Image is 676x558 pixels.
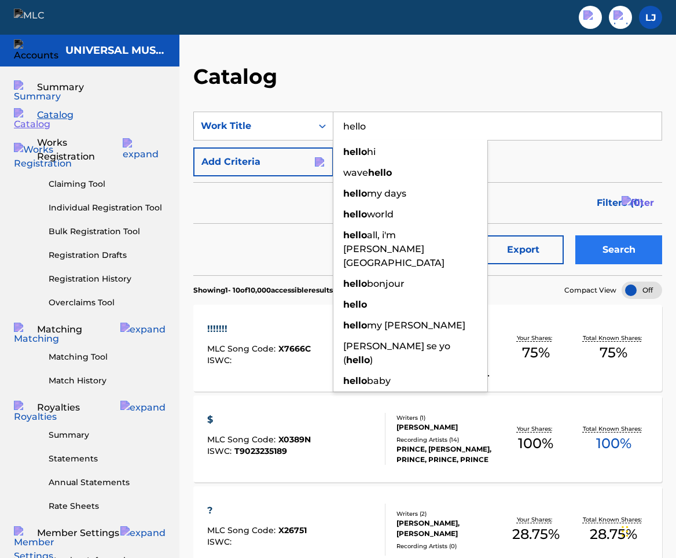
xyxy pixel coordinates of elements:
[590,524,637,545] span: 28.75 %
[120,526,166,540] img: expand
[396,542,497,550] div: Recording Artists ( 0 )
[597,196,644,210] span: Filters ( 0 )
[14,9,58,25] img: MLC Logo
[207,322,311,336] div: !!!!!!!
[14,80,61,104] img: Summary
[512,524,560,545] span: 28.75 %
[618,502,676,558] iframe: Chat Widget
[346,354,370,365] strong: hello
[14,143,72,171] img: Works Registration
[367,209,394,220] span: world
[65,44,166,57] h5: UNIVERSAL MUSIC PUB GROUP
[14,39,58,62] img: Accounts
[207,413,311,427] div: $
[522,342,550,363] span: 75 %
[600,342,627,363] span: 75 %
[583,10,597,24] img: search
[517,424,555,433] p: Your Shares:
[343,341,450,365] span: [PERSON_NAME] se yo (
[193,64,283,90] h2: Catalog
[583,515,645,524] p: Total Known Shares:
[343,230,444,268] span: all, i'm [PERSON_NAME][GEOGRAPHIC_DATA]
[49,500,166,512] a: Rate Sheets
[613,10,627,24] img: help
[596,433,631,454] span: 100 %
[367,188,406,199] span: my days
[49,429,166,441] a: Summary
[639,6,662,29] div: User Menu
[49,249,166,261] a: Registration Drafts
[315,157,324,167] img: 9d2ae6d4665cec9f34b9.svg
[14,108,50,131] img: Catalog
[14,108,74,122] a: CatalogCatalog
[234,446,287,456] span: T9023235189
[207,434,278,445] span: MLC Song Code :
[207,343,278,354] span: MLC Song Code :
[575,235,662,264] button: Search
[343,230,367,241] strong: hello
[193,147,333,176] button: Add Criteria
[201,119,305,133] div: Work Title
[518,433,553,454] span: 100 %
[583,334,645,342] p: Total Known Shares:
[396,413,497,422] div: Writers ( 1 )
[207,525,278,535] span: MLC Song Code :
[278,525,307,535] span: X26751
[49,178,166,190] a: Claiming Tool
[343,209,367,220] strong: hello
[14,323,59,346] img: Matching
[396,518,497,539] div: [PERSON_NAME], [PERSON_NAME]
[368,167,392,178] strong: hello
[207,446,234,456] span: ISWC :
[49,351,166,363] a: Matching Tool
[564,285,616,295] span: Compact View
[343,188,367,199] strong: hello
[37,401,80,415] span: Royalties
[120,401,166,415] img: expand
[343,320,367,331] strong: hello
[622,196,654,210] img: filter
[49,273,166,285] a: Registration History
[193,112,662,275] form: Search Form
[579,6,602,29] a: Public Search
[49,476,166,489] a: Annual Statements
[343,299,367,310] strong: hello
[396,422,497,433] div: [PERSON_NAME]
[517,334,555,342] p: Your Shares:
[37,136,123,164] span: Works Registration
[396,444,497,465] div: PRINCE, [PERSON_NAME], PRINCE, PRINCE, PRINCE
[343,278,367,289] strong: hello
[207,504,307,518] div: ?
[120,323,166,337] img: expand
[278,343,311,354] span: X7666C
[14,80,84,94] a: SummarySummary
[622,514,629,549] div: Drag
[343,167,368,178] span: wave
[367,278,405,289] span: bonjour
[367,375,391,386] span: baby
[396,435,497,444] div: Recording Artists ( 14 )
[207,355,234,365] span: ISWC :
[37,323,82,337] span: Matching
[193,285,387,295] p: Showing 1 - 10 of 10,000 accessible results (Total 1,821,537 )
[483,235,564,264] button: Export
[343,146,367,157] strong: hello
[49,297,166,309] a: Overclaims Tool
[49,202,166,214] a: Individual Registration Tool
[193,396,662,482] a: $MLC Song Code:X0389NISWC:T9023235189Writers (1)[PERSON_NAME]Recording Artists (14)PRINCE, [PERSO...
[37,108,74,122] span: Catalog
[123,138,166,161] img: expand
[49,453,166,465] a: Statements
[583,424,645,433] p: Total Known Shares:
[193,305,662,391] a: !!!!!!!MLC Song Code:X7666CISWC:Writers (3)[PERSON_NAME], [PERSON_NAME], [PERSON_NAME]Recording A...
[396,509,497,518] div: Writers ( 2 )
[370,354,373,365] span: )
[343,375,367,386] strong: hello
[207,537,234,547] span: ISWC :
[367,146,376,157] span: hi
[517,515,555,524] p: Your Shares:
[367,320,465,331] span: my [PERSON_NAME]
[609,6,632,29] div: Help
[37,80,84,94] span: Summary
